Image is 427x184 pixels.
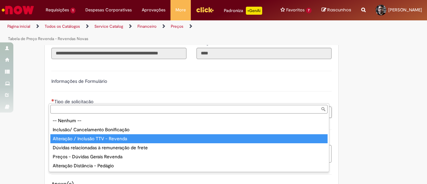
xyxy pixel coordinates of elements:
[50,125,328,134] div: Inclusão/ Cancelamento Bonificação
[50,152,328,161] div: Preços - Dúvidas Gerais Revenda
[50,143,328,152] div: Dúvidas relacionadas à remuneração de frete
[50,116,328,125] div: -- Nenhum --
[49,115,329,172] ul: Tipo de solicitação
[50,134,328,143] div: Alteração / Inclusão TTV - Revenda
[50,161,328,170] div: Alteração Distância - Pedágio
